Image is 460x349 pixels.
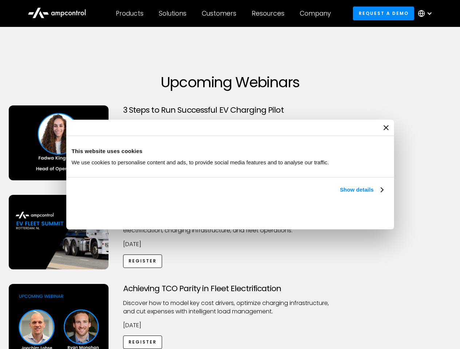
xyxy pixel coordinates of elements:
[353,7,414,20] a: Request a demo
[159,9,186,17] div: Solutions
[72,159,329,165] span: We use cookies to personalise content and ads, to provide social media features and to analyse ou...
[300,9,331,17] div: Company
[123,254,162,268] a: Register
[123,284,337,293] h3: Achieving TCO Parity in Fleet Electrification
[384,125,389,130] button: Close banner
[340,185,383,194] a: Show details
[9,73,452,91] h1: Upcoming Webinars
[123,105,337,115] h3: 3 Steps to Run Successful EV Charging Pilot
[202,9,236,17] div: Customers
[123,240,337,248] p: [DATE]
[72,147,389,156] div: This website uses cookies
[123,321,337,329] p: [DATE]
[116,9,143,17] div: Products
[123,299,337,316] p: Discover how to model key cost drivers, optimize charging infrastructure, and cut expenses with i...
[123,336,162,349] a: Register
[281,202,386,224] button: Okay
[252,9,284,17] div: Resources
